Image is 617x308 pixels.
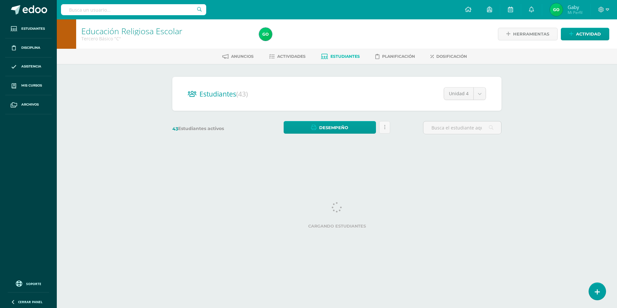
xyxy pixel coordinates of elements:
span: Archivos [21,102,39,107]
span: Mis cursos [21,83,42,88]
span: Unidad 4 [449,87,469,100]
a: Actividades [269,51,306,62]
a: Unidad 4 [444,87,486,100]
a: Disciplina [5,38,52,57]
span: Desempeño [319,122,348,134]
span: Planificación [382,54,415,59]
span: Actividad [576,28,601,40]
span: Soporte [26,282,41,286]
a: Asistencia [5,57,52,77]
a: Educación Religiosa Escolar [81,26,182,36]
span: Estudiantes [199,89,248,98]
a: Actividad [561,28,609,40]
img: 52c6a547d3e5ceb6647bead920684466.png [259,28,272,41]
span: Disciplina [21,45,40,50]
span: Asistencia [21,64,41,69]
span: (43) [236,89,248,98]
input: Busca un usuario... [61,4,206,15]
a: Mis cursos [5,76,52,95]
span: Dosificación [436,54,467,59]
span: Estudiantes [21,26,45,31]
span: Cerrar panel [18,300,43,304]
span: 43 [172,126,178,132]
div: Tercero Básico 'C' [81,36,251,42]
span: Anuncios [231,54,254,59]
a: Anuncios [222,51,254,62]
span: Actividades [277,54,306,59]
span: Herramientas [513,28,549,40]
label: Estudiantes activos [172,126,251,132]
span: Estudiantes [330,54,360,59]
a: Planificación [375,51,415,62]
h1: Educación Religiosa Escolar [81,26,251,36]
a: Soporte [8,279,49,288]
input: Busca el estudiante aquí... [423,121,501,134]
a: Archivos [5,95,52,114]
span: Gaby [568,4,582,10]
a: Estudiantes [321,51,360,62]
a: Dosificación [430,51,467,62]
a: Desempeño [284,121,376,134]
label: Cargando estudiantes [175,224,499,229]
span: Mi Perfil [568,10,582,15]
a: Estudiantes [5,19,52,38]
a: Herramientas [498,28,558,40]
img: 52c6a547d3e5ceb6647bead920684466.png [550,3,563,16]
